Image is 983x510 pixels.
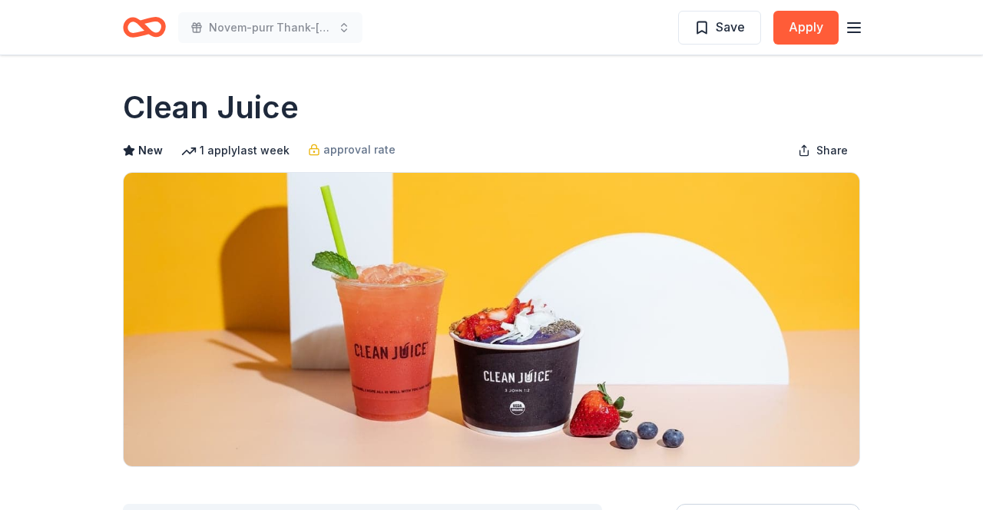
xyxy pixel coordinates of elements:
button: Save [678,11,761,45]
span: Share [816,141,848,160]
a: approval rate [308,141,396,159]
span: Novem-purr Thank-[PERSON_NAME] [209,18,332,37]
span: New [138,141,163,160]
img: Image for Clean Juice [124,173,859,466]
span: approval rate [323,141,396,159]
button: Novem-purr Thank-[PERSON_NAME] [178,12,362,43]
button: Apply [773,11,839,45]
a: Home [123,9,166,45]
h1: Clean Juice [123,86,299,129]
span: Save [716,17,745,37]
button: Share [786,135,860,166]
div: 1 apply last week [181,141,290,160]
